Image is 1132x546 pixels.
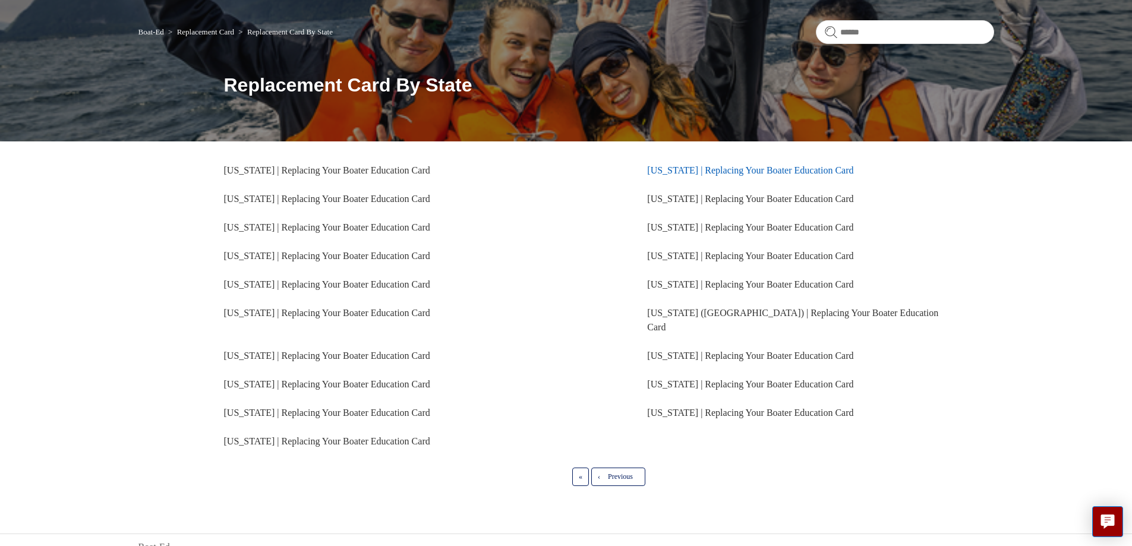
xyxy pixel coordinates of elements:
a: [US_STATE] | Replacing Your Boater Education Card [647,165,853,175]
a: [US_STATE] | Replacing Your Boater Education Card [224,351,430,361]
a: [US_STATE] | Replacing Your Boater Education Card [647,194,853,204]
a: [US_STATE] | Replacing Your Boater Education Card [224,279,430,289]
li: Replacement Card [166,27,236,36]
a: [US_STATE] | Replacing Your Boater Education Card [647,351,853,361]
a: [US_STATE] | Replacing Your Boater Education Card [647,408,853,418]
a: [US_STATE] | Replacing Your Boater Education Card [224,436,430,446]
a: [US_STATE] | Replacing Your Boater Education Card [224,251,430,261]
a: [US_STATE] | Replacing Your Boater Education Card [224,165,430,175]
span: ‹ [598,472,600,481]
button: Live chat [1092,506,1123,537]
a: [US_STATE] ([GEOGRAPHIC_DATA]) | Replacing Your Boater Education Card [647,308,938,332]
a: [US_STATE] | Replacing Your Boater Education Card [224,194,430,204]
li: Replacement Card By State [236,27,333,36]
h1: Replacement Card By State [224,71,994,99]
input: Search [816,20,994,44]
a: [US_STATE] | Replacing Your Boater Education Card [224,222,430,232]
a: [US_STATE] | Replacing Your Boater Education Card [647,279,853,289]
a: Replacement Card By State [247,27,333,36]
a: Boat-Ed [138,27,164,36]
span: « [579,472,582,481]
a: [US_STATE] | Replacing Your Boater Education Card [224,379,430,389]
a: [US_STATE] | Replacing Your Boater Education Card [647,251,853,261]
a: [US_STATE] | Replacing Your Boater Education Card [647,222,853,232]
a: Replacement Card [177,27,234,36]
a: [US_STATE] | Replacing Your Boater Education Card [224,308,430,318]
a: [US_STATE] | Replacing Your Boater Education Card [647,379,853,389]
span: Previous [608,472,633,481]
a: Previous [591,468,645,485]
li: Boat-Ed [138,27,166,36]
a: [US_STATE] | Replacing Your Boater Education Card [224,408,430,418]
